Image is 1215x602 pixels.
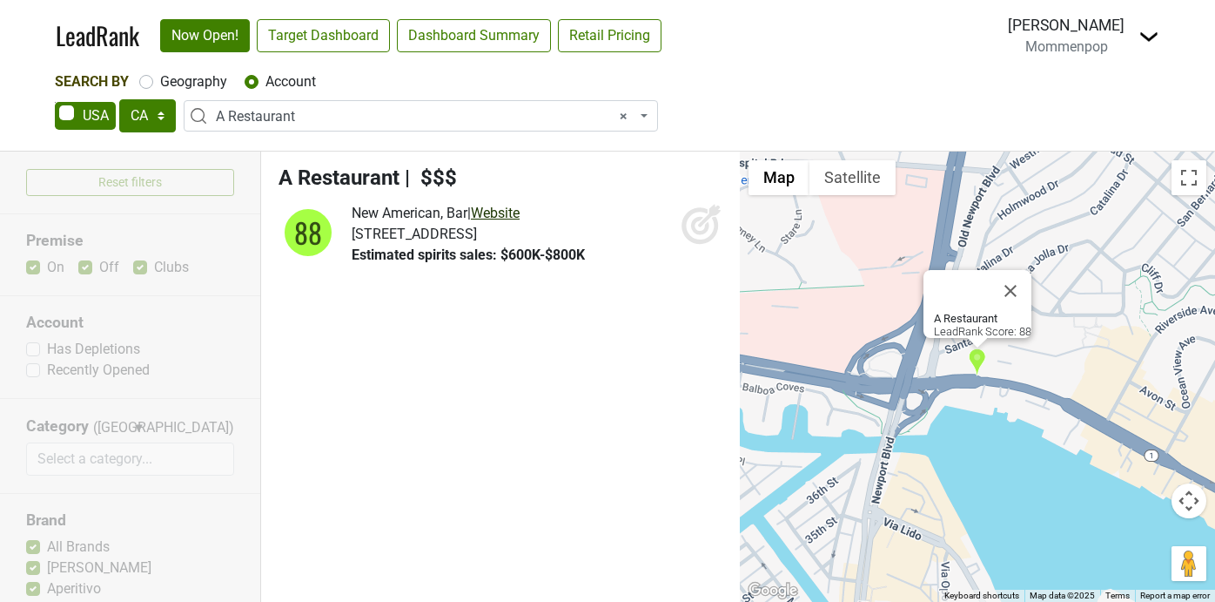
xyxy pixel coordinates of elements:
[1105,591,1130,600] a: Terms (opens in new tab)
[1008,14,1124,37] div: [PERSON_NAME]
[620,106,628,127] span: Remove all items
[397,19,551,52] a: Dashboard Summary
[990,270,1031,312] button: Close
[809,160,896,195] button: Show satellite imagery
[748,160,809,195] button: Show street map
[265,71,316,92] label: Account
[471,205,520,221] a: Website
[352,203,585,224] div: |
[257,19,390,52] a: Target Dashboard
[279,166,399,190] span: A Restaurant
[1138,26,1159,47] img: Dropdown Menu
[405,166,457,190] span: | $$$
[160,71,227,92] label: Geography
[934,312,1031,338] div: LeadRank Score: 88
[558,19,661,52] a: Retail Pricing
[160,19,250,52] a: Now Open!
[1171,484,1206,518] button: Map camera controls
[1025,38,1108,55] span: Mommenpop
[944,590,1019,602] button: Keyboard shortcuts
[282,206,334,259] div: 88
[56,17,139,54] a: LeadRank
[1140,591,1210,600] a: Report a map error
[216,106,636,127] span: A Restaurant
[1171,160,1206,195] button: Toggle fullscreen view
[934,312,997,325] b: A Restaurant
[744,579,802,602] a: Open this area in Google Maps (opens a new window)
[55,73,129,90] span: Search By
[1171,546,1206,581] button: Drag Pegman onto the map to open Street View
[744,579,802,602] img: Google
[279,203,338,262] img: quadrant_split.svg
[352,247,585,263] span: Estimated spirits sales: $600K-$800K
[184,100,658,132] span: A Restaurant
[352,226,477,242] span: [STREET_ADDRESS]
[352,205,467,221] span: New American, Bar
[1030,591,1095,600] span: Map data ©2025
[968,348,986,376] div: A Restaurant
